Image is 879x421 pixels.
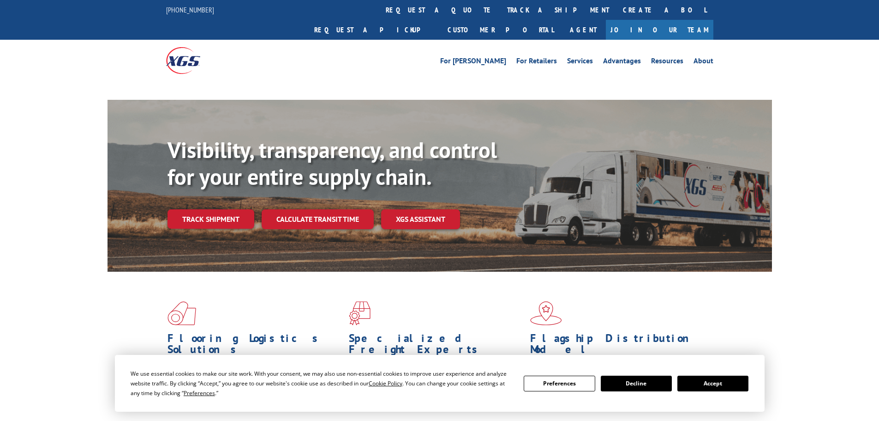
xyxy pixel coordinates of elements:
[115,355,765,412] div: Cookie Consent Prompt
[381,209,460,229] a: XGS ASSISTANT
[516,57,557,67] a: For Retailers
[601,376,672,391] button: Decline
[349,333,523,360] h1: Specialized Freight Experts
[441,20,561,40] a: Customer Portal
[307,20,441,40] a: Request a pickup
[262,209,374,229] a: Calculate transit time
[167,209,254,229] a: Track shipment
[567,57,593,67] a: Services
[561,20,606,40] a: Agent
[651,57,683,67] a: Resources
[167,135,497,191] b: Visibility, transparency, and control for your entire supply chain.
[166,5,214,14] a: [PHONE_NUMBER]
[369,379,402,387] span: Cookie Policy
[440,57,506,67] a: For [PERSON_NAME]
[184,389,215,397] span: Preferences
[167,301,196,325] img: xgs-icon-total-supply-chain-intelligence-red
[524,376,595,391] button: Preferences
[530,301,562,325] img: xgs-icon-flagship-distribution-model-red
[131,369,513,398] div: We use essential cookies to make our site work. With your consent, we may also use non-essential ...
[530,333,705,360] h1: Flagship Distribution Model
[349,301,371,325] img: xgs-icon-focused-on-flooring-red
[167,333,342,360] h1: Flooring Logistics Solutions
[606,20,713,40] a: Join Our Team
[694,57,713,67] a: About
[677,376,748,391] button: Accept
[603,57,641,67] a: Advantages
